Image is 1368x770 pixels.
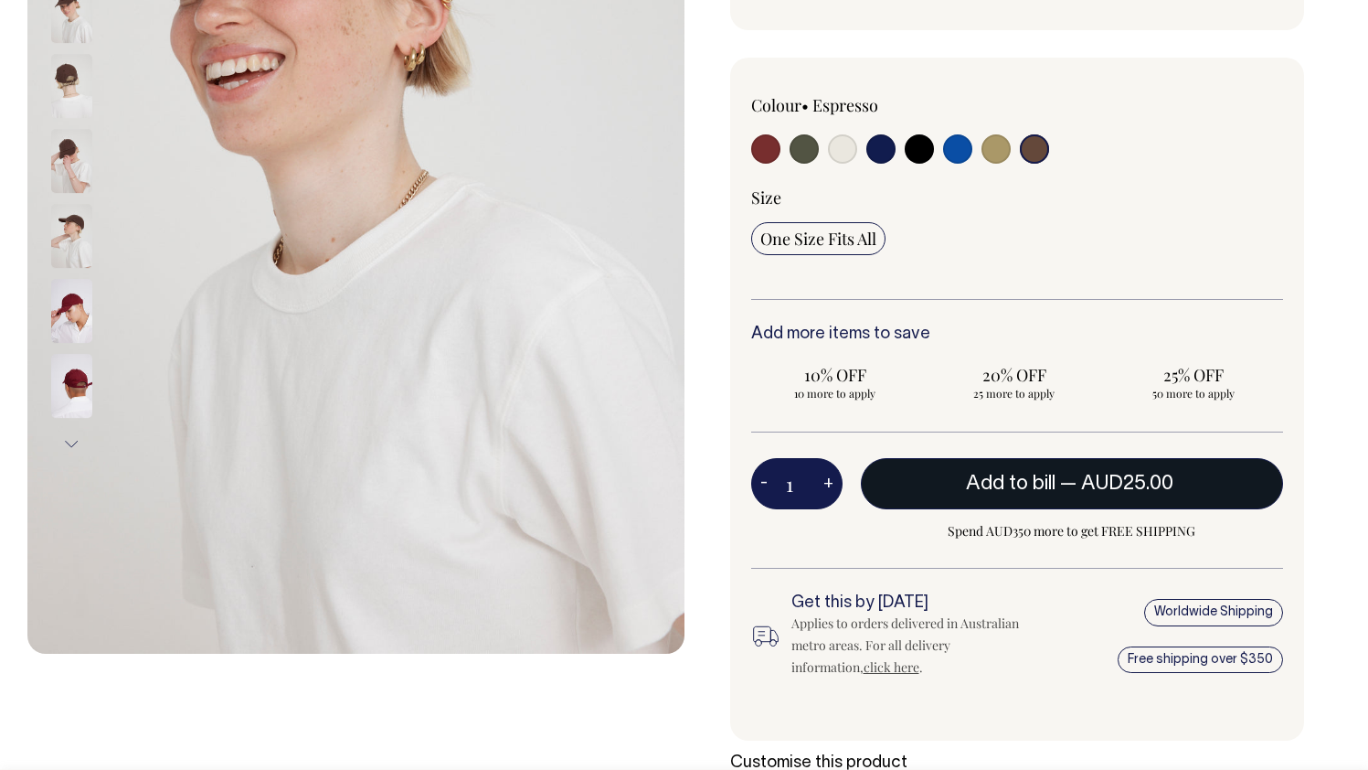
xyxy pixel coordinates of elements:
[760,364,910,386] span: 10% OFF
[939,364,1089,386] span: 20% OFF
[751,326,1284,344] h6: Add more items to save
[930,358,1098,406] input: 20% OFF 25 more to apply
[751,358,919,406] input: 10% OFF 10 more to apply
[760,228,876,250] span: One Size Fits All
[1119,364,1268,386] span: 25% OFF
[58,423,85,465] button: Next
[51,354,92,418] img: burgundy
[51,204,92,268] img: espresso
[1109,358,1278,406] input: 25% OFF 50 more to apply
[791,594,1041,613] h6: Get this by [DATE]
[760,386,910,401] span: 10 more to apply
[861,458,1284,509] button: Add to bill —AUD25.00
[1081,475,1173,493] span: AUD25.00
[939,386,1089,401] span: 25 more to apply
[966,475,1055,493] span: Add to bill
[864,658,919,676] a: click here
[1119,386,1268,401] span: 50 more to apply
[801,94,809,116] span: •
[51,129,92,193] img: espresso
[861,520,1284,542] span: Spend AUD350 more to get FREE SHIPPING
[751,187,1284,209] div: Size
[751,94,964,116] div: Colour
[814,465,843,502] button: +
[812,94,878,116] label: Espresso
[51,279,92,343] img: burgundy
[51,54,92,118] img: espresso
[751,222,885,255] input: One Size Fits All
[1060,475,1178,493] span: —
[791,613,1041,679] div: Applies to orders delivered in Australian metro areas. For all delivery information, .
[751,465,777,502] button: -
